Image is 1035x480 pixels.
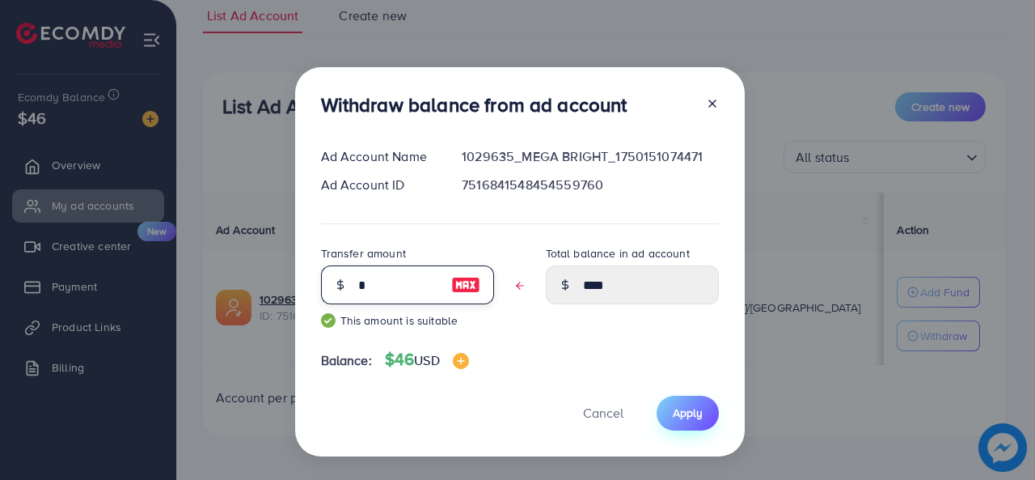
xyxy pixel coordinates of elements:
[449,176,731,194] div: 7516841548454559760
[451,275,480,295] img: image
[321,245,406,261] label: Transfer amount
[321,313,336,328] img: guide
[583,404,623,422] span: Cancel
[673,405,703,421] span: Apply
[321,93,627,117] h3: Withdraw balance from ad account
[449,147,731,166] div: 1029635_MEGA BRIGHT_1750151074471
[321,351,372,370] span: Balance:
[414,351,439,369] span: USD
[321,312,494,329] small: This amount is suitable
[308,176,450,194] div: Ad Account ID
[453,353,469,369] img: image
[657,396,719,431] button: Apply
[563,396,644,431] button: Cancel
[385,350,469,370] h4: $46
[308,147,450,166] div: Ad Account Name
[546,245,690,261] label: Total balance in ad account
